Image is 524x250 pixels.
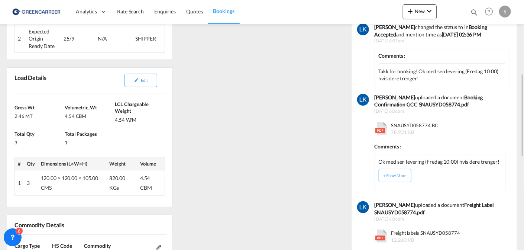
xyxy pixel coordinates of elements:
body: Editor, editor2 [7,7,146,15]
th: Weight [106,157,137,170]
div: Ok med sen levering (Fredag 10:00) hvis dere trenger! [379,158,500,166]
md-icon: icon-pencil [134,77,139,83]
button: icon-plus 400-fgNewicon-chevron-down [403,4,437,19]
span: Total Qty [14,131,35,137]
span: [DATE] 6:06pm [375,108,510,115]
div: 4.54 CBM [65,111,113,119]
b: Booking Accepted [375,24,488,38]
div: Help [483,5,499,19]
td: 3 [24,170,38,196]
td: SHIPPER [132,25,165,53]
div: Comments : [375,139,506,150]
span: [DATE] 6:06pm [375,216,510,222]
span: Total Packages [65,131,97,137]
span: Freight labels SNAUSYD058774 [389,230,460,243]
span: Commodity [84,243,111,249]
img: 0ocgo4AAAAGSURBVAMAOl6AW4jsYCYAAAAASUVORK5CYII= [357,94,369,106]
span: Enquiries [154,8,176,15]
b: [PERSON_NAME] [375,202,415,208]
b: Freight Label SNAUSYD058774.pdf [375,202,494,215]
img: 0ocgo4AAAAGSURBVAMAOl6AW4jsYCYAAAAASUVORK5CYII= [357,23,369,35]
span: HS Code [52,243,72,249]
div: Commodity Details [13,218,88,231]
th: Qty [24,157,38,170]
button: + Show More [379,169,411,182]
div: Comments : [379,52,506,64]
img: 0ocgo4AAAAGSURBVAMAOl6AW4jsYCYAAAAASUVORK5CYII= [357,201,369,213]
span: Help [483,5,495,18]
span: Cargo Type [14,243,40,249]
td: Expected Origin Ready Date [26,25,61,53]
td: 2 [15,25,26,53]
div: 2.46 MT [14,111,63,119]
img: e39c37208afe11efa9cb1d7a6ea7d6f5.png [11,3,61,20]
div: S [499,6,511,17]
span: 78.931 KB [391,129,414,135]
div: changed the status to In and mention time as [375,23,510,38]
b: [PERSON_NAME] [375,24,415,30]
div: uploaded a document [375,201,510,216]
span: Quotes [186,8,203,15]
md-icon: icon-chevron-down [425,7,434,16]
b: Booking Confirmation GCC SNAUSYD058774.pdf [375,94,483,108]
span: Analytics [76,8,97,15]
td: 1 [15,170,24,196]
th: Dimensions (L×W×H) [38,157,107,170]
span: Rate Search [117,8,144,15]
b: [DATE] 02:36 PM [442,31,482,38]
span: Bookings [213,8,234,14]
div: 3 [14,137,63,146]
span: 12.263 KB [391,237,414,243]
md-icon: icon-plus 400-fg [406,7,415,16]
div: 4.54 W/M [115,115,163,123]
th: Volume [137,157,165,170]
div: 25/9 [64,35,86,42]
b: [PERSON_NAME] [375,94,415,100]
span: 4.54 CBM [140,175,152,191]
span: 120.00 × 120.00 × 105.00 CMS [41,175,98,191]
div: Takk for booking! Ok med sen levering (Fredag 10:00) hvis dere trenger! [379,68,506,82]
th: # [15,157,24,170]
div: Load Details [13,71,49,90]
span: New [406,8,434,14]
span: SNAUSYD058774 BC [389,122,438,135]
md-icon: icon-magnify [470,8,478,16]
span: Volumetric_Wt [65,105,97,110]
button: icon-pencilEdit [124,74,157,87]
div: N/A [98,35,120,42]
span: LCL Chargeable Weight [115,101,149,114]
span: Edit [141,78,148,83]
span: 820.00 KGs [109,175,125,191]
span: [DATE] 6:07pm [375,38,510,44]
span: Gross Wt [14,105,35,110]
div: uploaded a document [375,94,510,108]
div: 1 [65,137,113,146]
div: icon-magnify [470,8,478,19]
